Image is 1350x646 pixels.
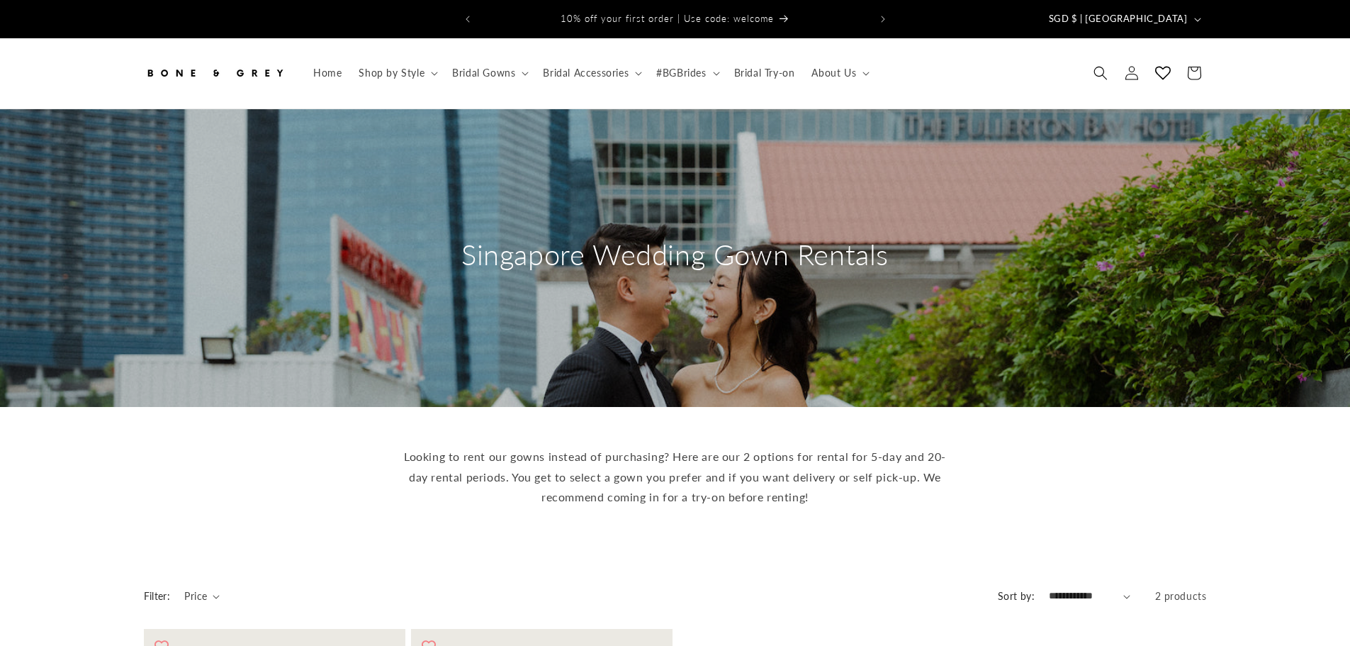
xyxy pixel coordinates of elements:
span: 2 products [1155,590,1207,602]
span: Home [313,67,342,79]
span: About Us [811,67,856,79]
span: Bridal Accessories [543,67,629,79]
span: Shop by Style [359,67,424,79]
span: #BGBrides [656,67,706,79]
summary: Bridal Gowns [444,58,534,88]
h2: Filter: [144,589,171,603]
a: Bone and Grey Bridal [138,52,291,94]
summary: About Us [803,58,875,88]
button: SGD $ | [GEOGRAPHIC_DATA] [1040,6,1207,33]
span: Bridal Try-on [734,67,795,79]
label: Sort by: [998,590,1035,602]
summary: Shop by Style [350,58,444,88]
a: Bridal Try-on [726,58,804,88]
span: SGD $ | [GEOGRAPHIC_DATA] [1049,12,1188,26]
span: Bridal Gowns [452,67,515,79]
a: Home [305,58,350,88]
img: Bone and Grey Bridal [144,57,286,89]
p: Looking to rent our gowns instead of purchasing? Here are our 2 options for rental for 5-day and ... [399,447,952,508]
span: Price [184,589,207,603]
summary: #BGBrides [648,58,725,88]
summary: Bridal Accessories [534,58,648,88]
summary: Price [184,589,220,603]
h2: Singapore Wedding Gown Rentals [461,236,889,273]
summary: Search [1085,57,1116,89]
span: 10% off your first order | Use code: welcome [561,13,774,24]
button: Next announcement [867,6,899,33]
button: Previous announcement [452,6,483,33]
